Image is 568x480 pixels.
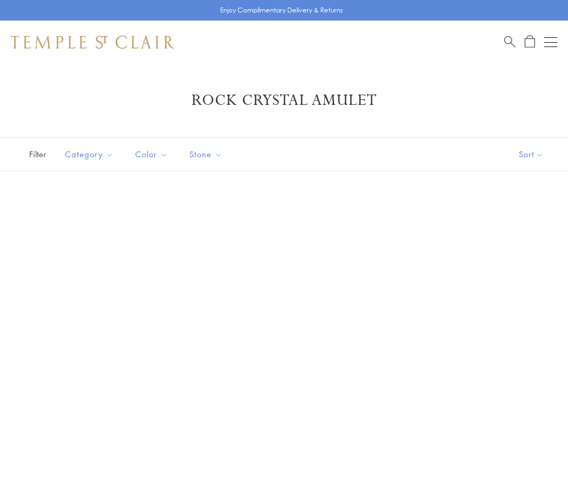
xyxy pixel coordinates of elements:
[11,36,174,49] img: Temple St. Clair
[127,142,176,166] button: Color
[184,148,230,161] span: Stone
[27,91,541,110] h1: Rock Crystal Amulet
[57,142,122,166] button: Category
[494,138,568,171] button: Show sort by
[544,36,557,49] button: Open navigation
[60,148,122,161] span: Category
[220,5,343,16] p: Enjoy Complimentary Delivery & Returns
[525,35,535,49] a: Open Shopping Bag
[181,142,230,166] button: Stone
[504,35,516,49] a: Search
[130,148,176,161] span: Color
